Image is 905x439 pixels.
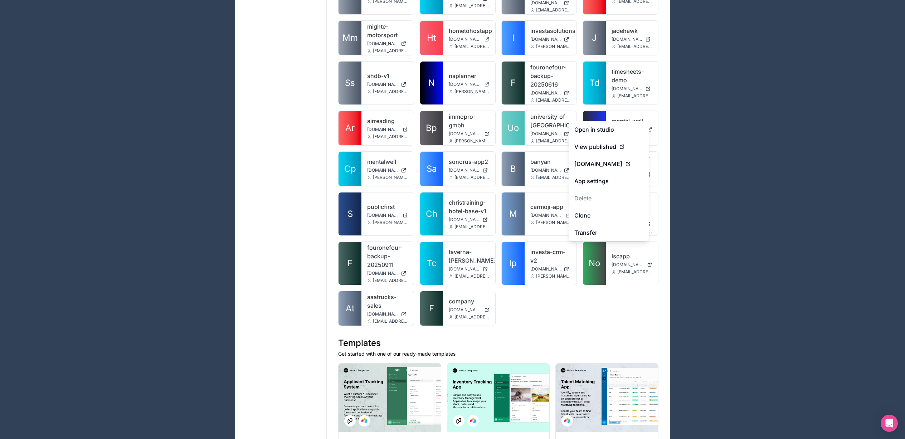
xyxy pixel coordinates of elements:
a: Ss [339,62,361,104]
a: [DOMAIN_NAME] [367,213,408,218]
span: Ch [426,208,437,220]
a: Cp [339,152,361,186]
span: [DOMAIN_NAME][PERSON_NAME] [449,266,480,272]
span: [DOMAIN_NAME] [449,167,480,173]
a: [DOMAIN_NAME] [569,155,649,172]
a: I [502,21,525,55]
img: Airtable Logo [361,418,367,424]
a: [DOMAIN_NAME] [367,311,408,317]
a: [DOMAIN_NAME] [449,131,490,137]
a: nsplanner [449,72,490,80]
span: I [512,32,514,44]
a: Transfer [569,224,649,241]
a: Open in studio [569,121,649,138]
span: [DOMAIN_NAME] [449,131,481,137]
a: [DOMAIN_NAME] [530,90,571,96]
span: [DOMAIN_NAME] [367,82,398,87]
span: View published [574,142,616,151]
span: [EMAIL_ADDRESS][DOMAIN_NAME] [536,138,571,144]
a: sonorus-app2 [449,157,490,166]
a: shdb-v1 [367,72,408,80]
a: Td [583,62,606,104]
span: [DOMAIN_NAME] [612,86,642,92]
span: Ip [509,258,517,269]
span: [DOMAIN_NAME] [530,266,561,272]
a: Uo [502,111,525,145]
div: Open Intercom Messenger [881,415,898,432]
span: [PERSON_NAME][EMAIL_ADDRESS][DOMAIN_NAME] [373,175,408,180]
span: Tc [427,258,437,269]
span: F [429,303,434,314]
span: S [347,208,353,220]
span: [DOMAIN_NAME] [530,36,561,42]
a: [DOMAIN_NAME] [367,82,408,87]
a: Bp [420,111,443,145]
span: [DOMAIN_NAME] [449,307,481,313]
a: [DOMAIN_NAME] [612,86,652,92]
a: fouronefour-backup-20250616 [530,63,571,89]
a: [DOMAIN_NAME] [449,307,490,313]
a: fouronefour-backup-20250911 [367,243,408,269]
span: [EMAIL_ADDRESS][DOMAIN_NAME] [454,224,490,230]
span: No [589,258,600,269]
span: Sa [427,163,437,175]
span: Uo [507,122,519,134]
button: Delete [569,190,649,207]
a: Ch [420,192,443,235]
a: [DOMAIN_NAME] [612,36,652,42]
a: Clone [569,207,649,224]
a: timesheets-demo [612,67,652,84]
a: university-of-[GEOGRAPHIC_DATA] [530,112,571,130]
a: taverna-[PERSON_NAME] [449,248,490,265]
a: B [502,152,525,186]
a: At [339,291,361,326]
a: investa-crm-v2 [530,248,571,265]
span: [DOMAIN_NAME] [574,160,622,168]
span: [DOMAIN_NAME] [612,262,644,268]
a: [DOMAIN_NAME] [449,167,490,173]
span: M [509,208,517,220]
span: [EMAIL_ADDRESS][DOMAIN_NAME] [536,7,571,13]
a: publicfirst [367,203,408,211]
span: Cp [344,163,356,175]
a: [DOMAIN_NAME] [367,41,408,47]
a: [DOMAIN_NAME] [449,36,490,42]
a: M [502,192,525,235]
span: [EMAIL_ADDRESS][DOMAIN_NAME] [454,273,490,279]
a: [DOMAIN_NAME] [530,167,571,173]
span: [DOMAIN_NAME] [367,41,398,47]
span: [DOMAIN_NAME] [530,90,561,96]
a: mentalwell [367,157,408,166]
span: [EMAIL_ADDRESS][DOMAIN_NAME] [373,134,408,140]
img: Airtable Logo [470,418,476,424]
span: [EMAIL_ADDRESS][DOMAIN_NAME] [454,44,490,49]
span: Ss [345,77,355,89]
a: immopro-gmbh [449,112,490,130]
span: [PERSON_NAME][EMAIL_ADDRESS][DOMAIN_NAME] [536,220,571,225]
span: [PERSON_NAME][EMAIL_ADDRESS][DOMAIN_NAME] [373,220,408,225]
span: [PERSON_NAME][EMAIL_ADDRESS][PERSON_NAME][DOMAIN_NAME] [536,273,571,279]
span: [DOMAIN_NAME] [449,82,481,87]
a: company [449,297,490,306]
span: N [428,77,435,89]
a: F [420,291,443,326]
span: Mm [342,32,358,44]
span: [DOMAIN_NAME] [449,217,480,223]
a: investasolutions [530,26,571,35]
p: Get started with one of our ready-made templates [338,350,658,357]
a: banyan [530,157,571,166]
a: Ip [502,242,525,285]
a: lscapp [612,252,652,260]
a: airreading [367,117,408,125]
span: [EMAIL_ADDRESS][DOMAIN_NAME] [617,93,652,99]
span: Bp [426,122,437,134]
a: [DOMAIN_NAME] [530,131,571,137]
a: [DOMAIN_NAME] [367,127,408,132]
span: [DOMAIN_NAME] [530,131,561,137]
span: [PERSON_NAME][EMAIL_ADDRESS][DOMAIN_NAME] [454,89,490,94]
a: hometohostapp [449,26,490,35]
a: [DOMAIN_NAME] [612,262,652,268]
span: [DOMAIN_NAME] [367,270,398,276]
a: [DOMAIN_NAME] [449,82,490,87]
a: Ar [339,111,361,145]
